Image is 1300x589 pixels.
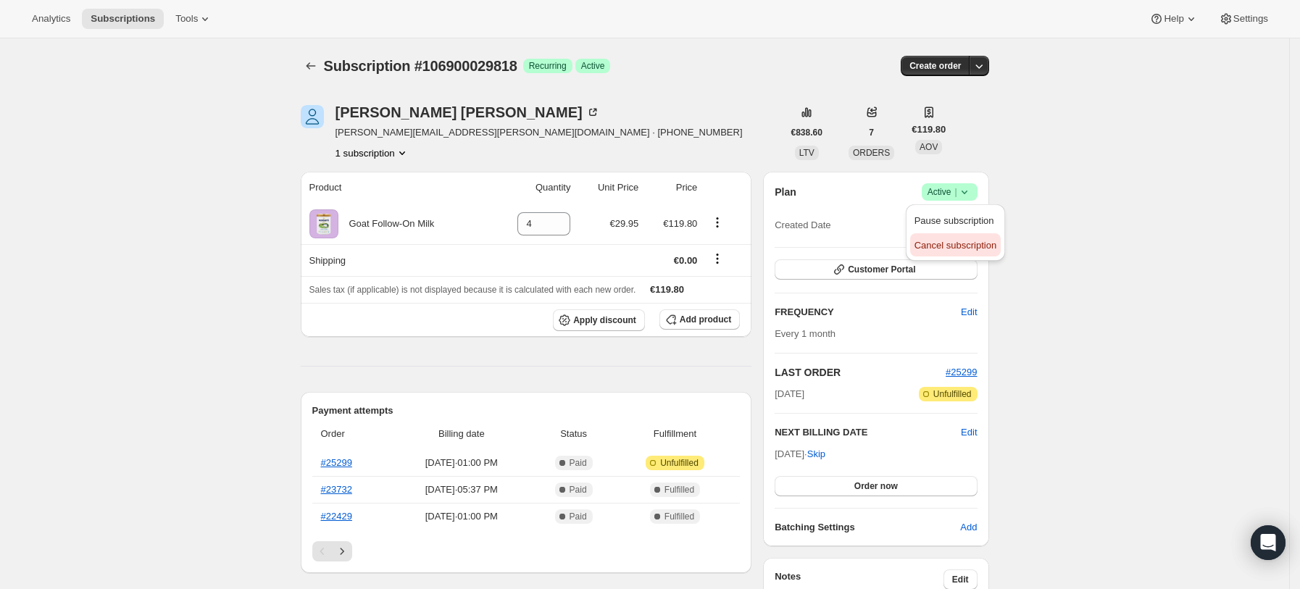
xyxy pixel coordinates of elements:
th: Product [301,172,491,204]
span: Paid [570,457,587,469]
span: [DATE] · 05:37 PM [394,483,528,497]
h6: Batching Settings [775,520,960,535]
h2: LAST ORDER [775,365,946,380]
nav: Pagination [312,541,741,561]
span: Order now [854,480,898,492]
h2: NEXT BILLING DATE [775,425,961,440]
span: Fulfilled [664,511,694,522]
button: Pause subscription [910,209,1001,232]
span: Recurring [529,60,567,72]
button: Customer Portal [775,259,977,280]
span: [DATE] · [775,448,825,459]
span: Billing date [394,427,528,441]
button: Create order [901,56,970,76]
span: Add product [680,314,731,325]
span: Help [1164,13,1183,25]
button: 7 [860,122,883,143]
span: Paid [570,511,587,522]
span: [PERSON_NAME][EMAIL_ADDRESS][PERSON_NAME][DOMAIN_NAME] · [PHONE_NUMBER] [336,125,743,140]
span: Cancel subscription [914,240,996,251]
button: Product actions [706,214,729,230]
span: €838.60 [791,127,822,138]
span: €119.80 [650,284,684,295]
th: Order [312,418,391,450]
h2: Payment attempts [312,404,741,418]
button: Tools [167,9,221,29]
span: Pause subscription [914,215,994,226]
div: Goat Follow-On Milk [338,217,435,231]
h2: Plan [775,185,796,199]
button: #25299 [946,365,977,380]
button: Cancel subscription [910,233,1001,256]
span: Natasha Galligan [301,105,324,128]
img: product img [309,209,338,238]
button: Next [332,541,352,561]
span: Active [928,185,972,199]
span: ORDERS [853,148,890,158]
span: | [954,186,957,198]
button: Analytics [23,9,79,29]
span: LTV [799,148,814,158]
span: Settings [1233,13,1268,25]
span: Tools [175,13,198,25]
span: Create order [909,60,961,72]
span: Every 1 month [775,328,836,339]
span: Created Date [775,218,830,233]
span: Status [537,427,609,441]
th: Quantity [491,172,575,204]
button: Edit [952,301,986,324]
span: Sales tax (if applicable) is not displayed because it is calculated with each new order. [309,285,636,295]
span: AOV [920,142,938,152]
a: #23732 [321,484,352,495]
button: Settings [1210,9,1277,29]
span: Paid [570,484,587,496]
span: Fulfilled [664,484,694,496]
button: Help [1141,9,1207,29]
span: Unfulfilled [660,457,699,469]
span: Fulfillment [619,427,731,441]
a: #25299 [321,457,352,468]
span: Customer Portal [848,264,915,275]
button: Order now [775,476,977,496]
a: #22429 [321,511,352,522]
span: €119.80 [912,122,946,137]
span: Skip [807,447,825,461]
button: Add [951,516,986,539]
th: Price [643,172,701,204]
span: Subscriptions [91,13,155,25]
span: Subscription #106900029818 [324,58,517,74]
span: Edit [952,574,969,585]
button: Add product [659,309,740,330]
button: Apply discount [553,309,645,331]
button: Edit [961,425,977,440]
span: 7 [869,127,874,138]
span: Active [581,60,605,72]
span: Analytics [32,13,70,25]
span: Add [960,520,977,535]
span: Unfulfilled [933,388,972,400]
span: €0.00 [674,255,698,266]
button: Product actions [336,146,409,160]
a: #25299 [946,367,977,377]
button: €838.60 [783,122,831,143]
span: Apply discount [573,314,636,326]
h2: FREQUENCY [775,305,961,319]
div: Open Intercom Messenger [1251,525,1286,560]
button: Skip [799,443,834,466]
span: [DATE] · 01:00 PM [394,509,528,524]
span: Edit [961,305,977,319]
span: [DATE] [775,387,804,401]
span: [DATE] · 01:00 PM [394,456,528,470]
span: €119.80 [663,218,697,229]
th: Shipping [301,244,491,276]
button: Subscriptions [82,9,164,29]
th: Unit Price [575,172,643,204]
button: Shipping actions [706,251,729,267]
div: [PERSON_NAME] [PERSON_NAME] [336,105,600,120]
span: €29.95 [610,218,639,229]
button: Subscriptions [301,56,321,76]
